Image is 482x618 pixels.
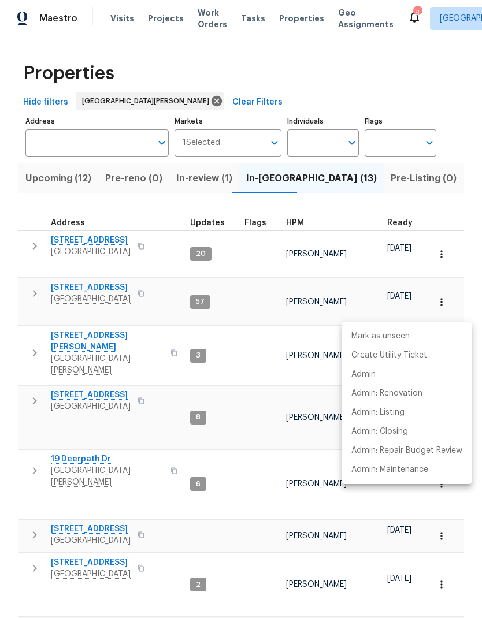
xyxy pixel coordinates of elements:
p: Admin: Maintenance [351,464,428,476]
p: Admin: Listing [351,407,405,419]
p: Admin: Closing [351,426,408,438]
p: Admin: Renovation [351,388,422,400]
p: Create Utility Ticket [351,349,427,362]
p: Admin [351,368,376,381]
p: Admin: Repair Budget Review [351,445,462,457]
p: Mark as unseen [351,330,410,342]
